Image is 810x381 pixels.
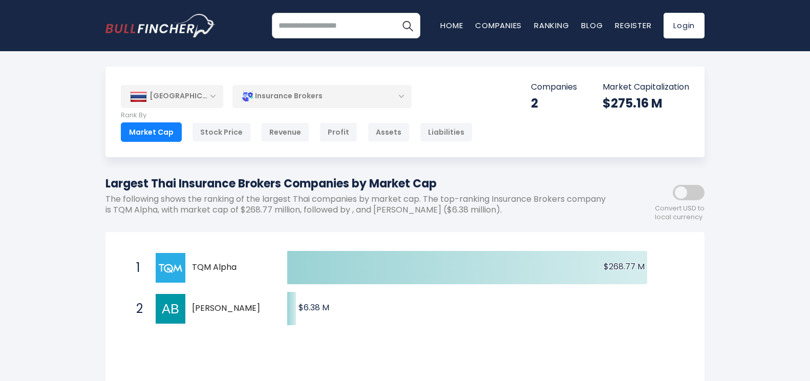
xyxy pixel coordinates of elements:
[261,122,309,142] div: Revenue
[192,303,269,314] span: [PERSON_NAME]
[156,253,185,283] img: TQM Alpha
[534,20,569,31] a: Ranking
[604,261,645,272] text: $268.77 M
[615,20,651,31] a: Register
[603,82,689,93] p: Market Capitalization
[581,20,603,31] a: Blog
[105,14,216,37] a: Go to homepage
[192,122,251,142] div: Stock Price
[475,20,522,31] a: Companies
[121,85,223,108] div: [GEOGRAPHIC_DATA]
[664,13,705,38] a: Login
[368,122,410,142] div: Assets
[131,259,141,277] span: 1
[395,13,420,38] button: Search
[319,122,357,142] div: Profit
[192,262,269,273] span: TQM Alpha
[299,302,329,313] text: $6.38 M
[121,111,473,120] p: Rank By
[603,95,689,111] div: $275.16 M
[531,82,577,93] p: Companies
[105,194,612,216] p: The following shows the ranking of the largest Thai companies by market cap. The top-ranking Insu...
[105,175,612,192] h1: Largest Thai Insurance Brokers Companies by Market Cap
[420,122,473,142] div: Liabilities
[121,122,182,142] div: Market Cap
[655,204,705,222] span: Convert USD to local currency
[531,95,577,111] div: 2
[105,14,216,37] img: bullfincher logo
[232,84,412,108] div: Insurance Brokers
[131,300,141,317] span: 2
[440,20,463,31] a: Home
[156,294,185,324] img: ASN Broker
